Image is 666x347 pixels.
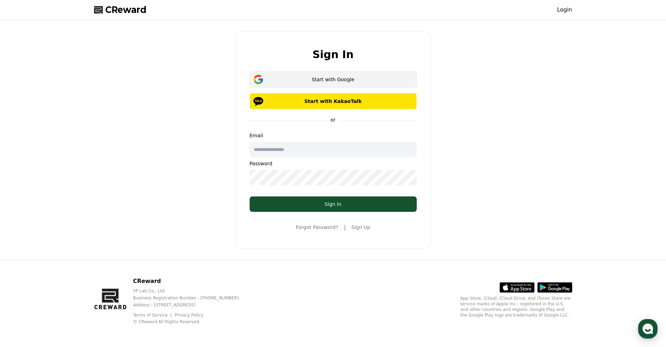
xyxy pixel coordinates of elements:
[90,222,134,240] a: Settings
[250,160,417,167] p: Password
[133,319,250,325] p: © CReward All Rights Reserved.
[351,224,370,231] a: Sign Up
[58,233,79,238] span: Messages
[105,4,146,15] span: CReward
[46,222,90,240] a: Messages
[344,223,346,231] span: |
[313,49,354,60] h2: Sign In
[2,222,46,240] a: Home
[557,6,572,14] a: Login
[250,196,417,212] button: Sign In
[133,313,173,318] a: Terms of Service
[260,76,407,83] div: Start with Google
[250,132,417,139] p: Email
[133,277,250,285] p: CReward
[326,116,339,123] p: or
[264,201,403,208] div: Sign In
[133,302,250,308] p: Address : [STREET_ADDRESS]
[460,296,572,318] p: App Store, iCloud, iCloud Drive, and iTunes Store are service marks of Apple Inc., registered in ...
[103,233,121,238] span: Settings
[175,313,203,318] a: Privacy Policy
[133,288,250,294] p: YP Lab Co., Ltd.
[296,224,338,231] a: Forgot Password?
[250,71,417,88] button: Start with Google
[94,4,146,15] a: CReward
[18,233,30,238] span: Home
[260,98,407,105] p: Start with KakaoTalk
[250,93,417,109] button: Start with KakaoTalk
[133,295,250,301] p: Business Registration Number : [PHONE_NUMBER]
